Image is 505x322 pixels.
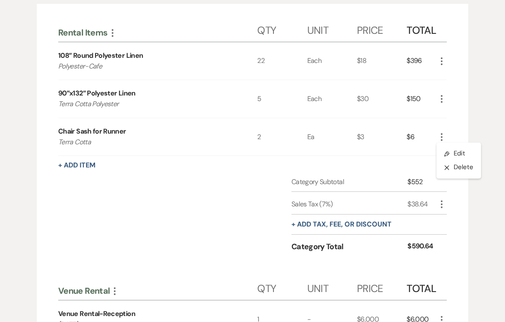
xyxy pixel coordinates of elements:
[407,241,437,253] div: $590.64
[257,42,307,80] div: 22
[58,162,95,169] button: + Add Item
[58,51,143,61] div: 108” Round Polyester Linen
[357,118,407,156] div: $3
[357,80,407,118] div: $30
[407,16,437,42] div: Total
[58,88,136,98] div: 90”x132” Polyester Linen
[357,16,407,42] div: Price
[357,42,407,80] div: $18
[437,161,481,174] button: Delete
[58,285,257,296] div: Venue Rental
[291,221,392,228] button: + Add tax, fee, or discount
[257,16,307,42] div: Qty
[307,274,357,300] div: Unit
[58,137,238,148] p: Terra Cotta
[307,42,357,80] div: Each
[407,199,437,209] div: $38.64
[257,118,307,156] div: 2
[307,118,357,156] div: Ea
[437,147,481,161] button: Edit
[291,241,407,253] div: Category Total
[257,274,307,300] div: Qty
[257,80,307,118] div: 5
[307,16,357,42] div: Unit
[58,61,238,72] p: Polyester-Cafe
[58,98,238,110] p: Terra Cotta Polyester
[407,118,437,156] div: $6
[291,199,407,209] div: Sales Tax (7%)
[407,274,437,300] div: Total
[307,80,357,118] div: Each
[58,126,126,137] div: Chair Sash for Runner
[58,27,257,38] div: Rental Items
[407,80,437,118] div: $150
[357,274,407,300] div: Price
[407,177,437,187] div: $552
[407,42,437,80] div: $396
[291,177,407,187] div: Category Subtotal
[58,309,135,319] div: Venue Rental-Reception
